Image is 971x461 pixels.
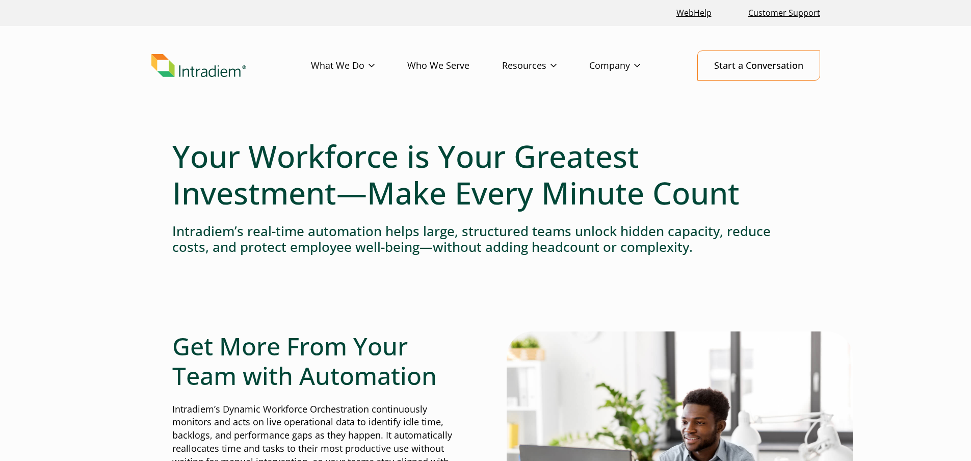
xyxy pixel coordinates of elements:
[502,51,589,81] a: Resources
[172,331,465,390] h2: Get More From Your Team with Automation
[407,51,502,81] a: Who We Serve
[172,138,799,211] h1: Your Workforce is Your Greatest Investment—Make Every Minute Count
[697,50,820,81] a: Start a Conversation
[151,54,311,78] a: Link to homepage of Intradiem
[589,51,673,81] a: Company
[672,2,716,24] a: Link opens in a new window
[311,51,407,81] a: What We Do
[172,223,799,255] h4: Intradiem’s real-time automation helps large, structured teams unlock hidden capacity, reduce cos...
[744,2,824,24] a: Customer Support
[151,54,246,78] img: Intradiem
